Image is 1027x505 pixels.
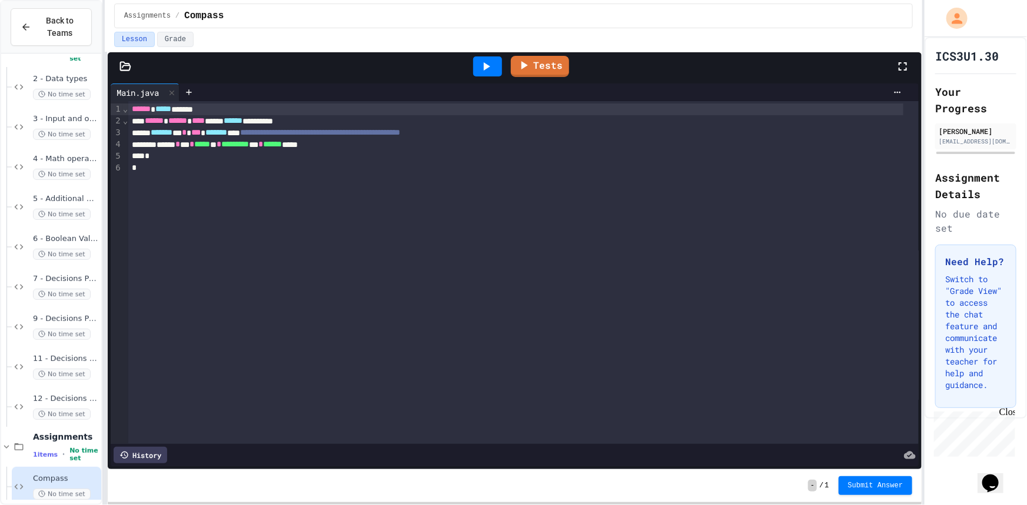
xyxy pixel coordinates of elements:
h1: ICS3U1.30 [935,48,999,64]
span: Assignments [33,432,99,442]
button: Lesson [114,32,155,47]
span: 5 - Additional Math exercises [33,194,99,204]
span: 2 - Data types [33,74,99,84]
p: Switch to "Grade View" to access the chat feature and communicate with your teacher for help and ... [945,273,1006,391]
div: 3 [111,127,122,139]
h2: Assignment Details [935,169,1016,202]
span: No time set [33,289,91,300]
span: Fold line [122,116,128,125]
div: No due date set [935,207,1016,235]
span: 6 - Boolean Values [33,234,99,244]
iframe: chat widget [978,458,1015,493]
span: 11 - Decisions Part 3 [33,354,99,364]
span: 3 - Input and output [33,114,99,124]
iframe: chat widget [929,407,1015,457]
button: Submit Answer [839,476,913,495]
span: Back to Teams [38,15,82,39]
button: Back to Teams [11,8,92,46]
span: No time set [33,369,91,380]
div: [EMAIL_ADDRESS][DOMAIN_NAME] [939,137,1013,146]
span: - [808,480,817,491]
h2: Your Progress [935,83,1016,116]
span: Compass [184,9,224,23]
button: Grade [157,32,194,47]
div: 4 [111,139,122,151]
span: Fold line [122,104,128,113]
span: / [819,481,823,490]
span: No time set [33,209,91,220]
span: 1 items [33,451,58,459]
div: Main.java [111,83,180,101]
span: Assignments [124,11,171,21]
span: / [175,11,180,21]
div: 6 [111,162,122,174]
span: Compass [33,474,99,484]
div: 2 [111,115,122,127]
div: [PERSON_NAME] [939,126,1013,136]
span: 7 - Decisions Part 1 [33,274,99,284]
span: No time set [33,129,91,140]
span: No time set [33,169,91,180]
span: No time set [33,489,91,500]
span: Submit Answer [848,481,903,490]
div: 1 [111,103,122,115]
div: Chat with us now!Close [5,5,81,75]
span: 12 - Decisions Part 4 [33,394,99,404]
span: No time set [33,89,91,100]
a: Tests [511,56,569,77]
span: 9 - Decisions Part 2 [33,314,99,324]
div: History [114,447,167,463]
div: My Account [934,5,971,32]
h3: Need Help? [945,255,1006,269]
div: Main.java [111,86,165,99]
span: No time set [33,329,91,340]
span: No time set [33,409,91,420]
span: No time set [69,447,99,462]
span: No time set [33,249,91,260]
span: • [62,450,65,459]
div: 5 [111,151,122,162]
span: 1 [825,481,829,490]
span: 4 - Math operations [33,154,99,164]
